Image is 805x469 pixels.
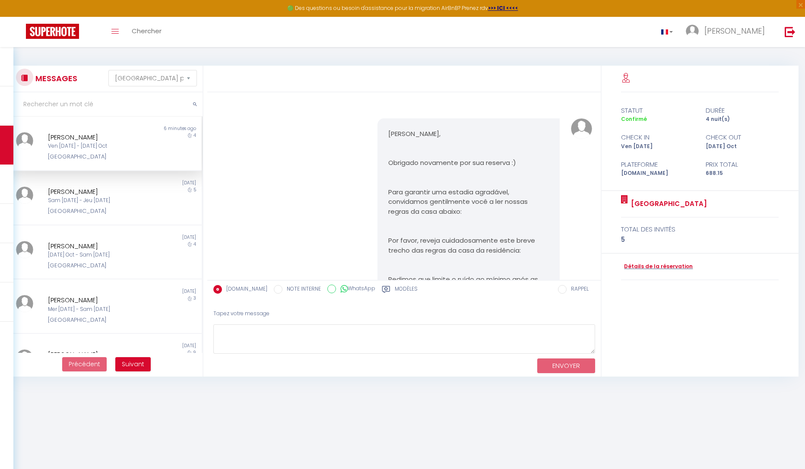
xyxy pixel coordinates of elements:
div: [DATE] [106,234,202,241]
span: 5 [193,187,196,193]
div: total des invités [621,224,779,234]
div: [GEOGRAPHIC_DATA] [48,152,148,161]
div: Sam [DATE] - Jeu [DATE] [48,196,148,205]
div: 4 nuit(s) [700,115,785,124]
div: [DOMAIN_NAME] [615,169,700,177]
button: Previous [62,357,107,372]
img: ... [16,241,33,258]
img: ... [16,295,33,312]
span: Suivant [122,360,144,368]
div: 5 [621,234,779,245]
button: Next [115,357,151,372]
div: [DATE] Oct - Sam [DATE] [48,251,148,259]
p: Para garantir uma estadia agradável, convidamos gentilmente você a ler nossas regras da casa abaixo: [388,187,549,217]
div: check out [700,132,785,143]
label: [DOMAIN_NAME] [222,285,267,295]
img: logout [785,26,795,37]
div: [PERSON_NAME] [48,349,148,360]
div: [PERSON_NAME] [48,187,148,197]
img: ... [16,132,33,149]
h3: MESSAGES [33,69,77,88]
p: Por favor, reveja cuidadosamente este breve trecho das regras da casa da residência: [388,236,549,255]
div: [GEOGRAPHIC_DATA] [48,261,148,270]
span: [PERSON_NAME] [704,25,765,36]
a: ... [PERSON_NAME] [679,17,776,47]
div: Tapez votre message [213,303,595,324]
div: [GEOGRAPHIC_DATA] [48,316,148,324]
div: [DATE] [106,288,202,295]
span: Confirmé [621,115,647,123]
div: [GEOGRAPHIC_DATA] [48,207,148,215]
span: 3 [193,295,196,301]
div: Ven [DATE] [615,143,700,151]
a: [GEOGRAPHIC_DATA] [628,199,707,209]
a: Détails de la réservation [621,263,693,271]
img: Super Booking [26,24,79,39]
p: [PERSON_NAME], [388,129,549,139]
img: ... [571,118,592,139]
div: 688.15 [700,169,785,177]
label: WhatsApp [336,285,375,294]
p: Obrigado novamente por sua reserva :) [388,158,549,168]
span: 9 [193,349,196,356]
input: Rechercher un mot clé [10,92,203,117]
div: Mer [DATE] - Sam [DATE] [48,305,148,314]
div: Ven [DATE] - [DATE] Oct [48,142,148,150]
li: Pedimos que limite o ruído ao mínimo após as 21h30. [388,275,549,294]
div: check in [615,132,700,143]
div: 6 minutes ago [106,125,202,132]
span: 4 [193,241,196,247]
div: [DATE] [106,180,202,187]
a: Chercher [125,17,168,47]
div: Plateforme [615,159,700,170]
a: >>> ICI <<<< [488,4,518,12]
div: statut [615,105,700,116]
span: Précédent [69,360,100,368]
label: Modèles [395,285,418,296]
div: [PERSON_NAME] [48,295,148,305]
img: ... [16,187,33,204]
div: [PERSON_NAME] [48,241,148,251]
label: NOTE INTERNE [282,285,321,295]
img: ... [16,349,33,367]
span: 4 [193,132,196,139]
label: RAPPEL [567,285,589,295]
div: [DATE] [106,342,202,349]
div: Prix total [700,159,785,170]
div: [DATE] Oct [700,143,785,151]
img: ... [686,25,699,38]
span: Chercher [132,26,162,35]
div: [PERSON_NAME] [48,132,148,143]
button: ENVOYER [537,358,595,374]
div: durée [700,105,785,116]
